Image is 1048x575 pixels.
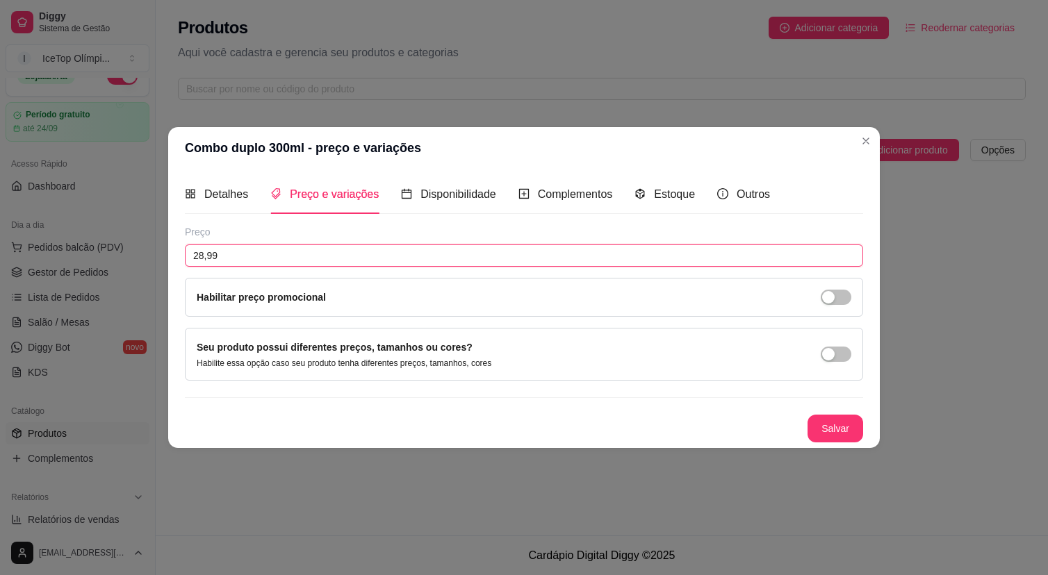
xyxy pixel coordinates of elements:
p: Habilite essa opção caso seu produto tenha diferentes preços, tamanhos, cores [197,358,491,369]
button: Close [855,130,877,152]
label: Habilitar preço promocional [197,292,326,303]
span: Preço e variações [290,188,379,200]
span: code-sandbox [634,188,646,199]
span: calendar [401,188,412,199]
span: info-circle [717,188,728,199]
input: Ex.: R$12,99 [185,244,863,267]
div: Preço [185,225,863,239]
span: Complementos [538,188,613,200]
span: Disponibilidade [420,188,496,200]
span: tags [270,188,281,199]
span: Outros [737,188,770,200]
span: Detalhes [204,188,248,200]
button: Salvar [808,415,863,442]
span: plus-square [518,188,530,199]
label: Seu produto possui diferentes preços, tamanhos ou cores? [197,342,473,353]
header: Combo duplo 300ml - preço e variações [168,127,880,169]
span: appstore [185,188,196,199]
span: Estoque [654,188,695,200]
